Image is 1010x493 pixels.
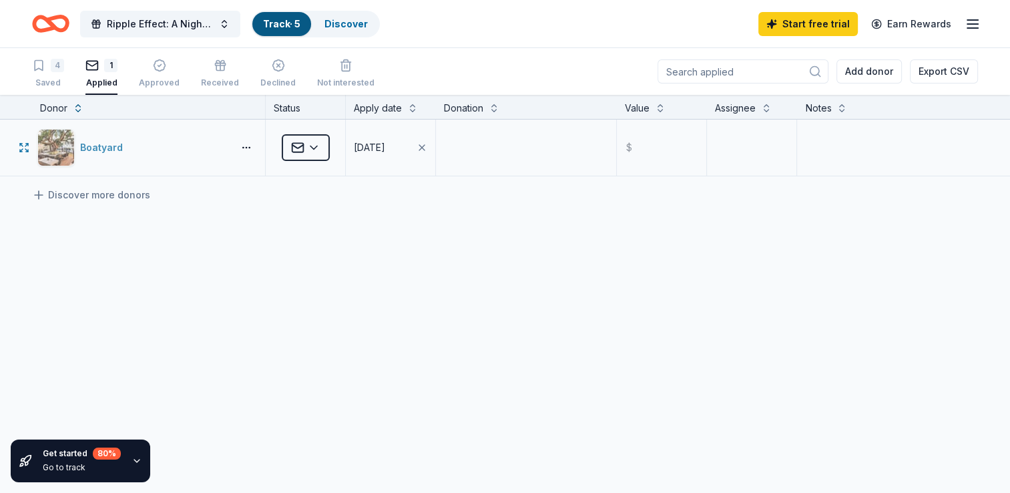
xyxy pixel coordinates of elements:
div: Apply date [354,100,402,116]
div: Received [201,77,239,88]
a: Discover [324,18,368,29]
div: Applied [85,77,117,88]
div: Notes [805,100,831,116]
button: Add donor [836,59,902,84]
button: [DATE] [346,120,435,176]
a: Start free trial [758,12,858,36]
button: Track· 5Discover [251,11,380,37]
button: Ripple Effect: A Night of Giving Back [80,11,240,37]
div: Status [266,95,346,119]
button: 1Applied [85,53,117,95]
button: Declined [260,53,296,95]
div: Value [625,100,650,116]
a: Track· 5 [263,18,300,29]
div: Go to track [43,462,121,473]
div: 4 [51,59,64,72]
button: Approved [139,53,180,95]
div: Assignee [715,100,756,116]
span: Ripple Effect: A Night of Giving Back [107,16,214,32]
div: Approved [139,77,180,88]
a: Home [32,8,69,39]
a: Earn Rewards [863,12,959,36]
button: Image for BoatyardBoatyard [37,129,228,166]
div: Boatyard [80,140,128,156]
input: Search applied [658,59,828,84]
div: Declined [260,77,296,88]
div: 1 [104,59,117,72]
button: Export CSV [910,59,978,84]
div: Donor [40,100,67,116]
button: Not interested [317,53,374,95]
a: Discover more donors [32,187,150,203]
div: Get started [43,448,121,460]
div: [DATE] [354,140,385,156]
div: Not interested [317,77,374,88]
div: 80 % [93,448,121,460]
div: Saved [32,77,64,88]
div: Donation [444,100,483,116]
img: Image for Boatyard [38,130,74,166]
button: Received [201,53,239,95]
button: 4Saved [32,53,64,95]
